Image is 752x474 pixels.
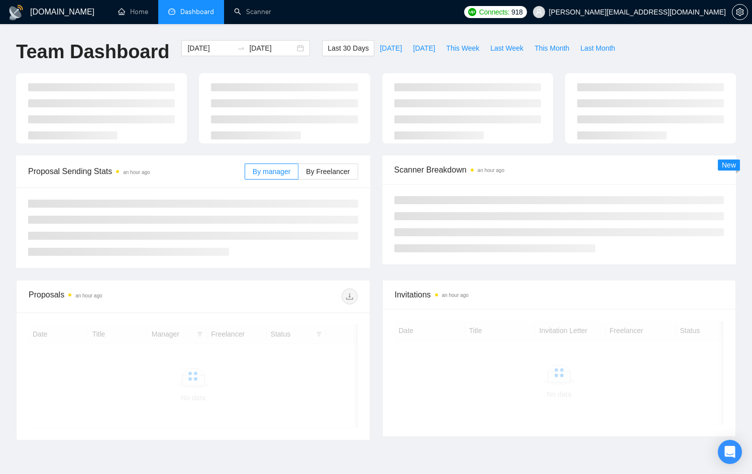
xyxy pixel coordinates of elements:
time: an hour ago [478,168,504,173]
span: This Month [534,43,569,54]
span: Last 30 Days [328,43,369,54]
img: upwork-logo.png [468,8,476,16]
span: to [237,44,245,52]
img: logo [8,5,24,21]
time: an hour ago [75,293,102,298]
button: [DATE] [407,40,441,56]
input: End date [249,43,295,54]
a: searchScanner [234,8,271,16]
span: Scanner Breakdown [394,164,724,176]
h1: Team Dashboard [16,40,169,64]
button: This Week [441,40,485,56]
button: [DATE] [374,40,407,56]
span: setting [732,8,747,16]
a: setting [732,8,748,16]
span: New [722,161,736,169]
button: Last 30 Days [322,40,374,56]
span: Last Month [580,43,615,54]
span: Last Week [490,43,523,54]
time: an hour ago [123,170,150,175]
span: [DATE] [380,43,402,54]
span: Proposal Sending Stats [28,165,245,178]
span: This Week [446,43,479,54]
span: user [535,9,543,16]
span: Connects: [479,7,509,18]
span: [DATE] [413,43,435,54]
span: By Freelancer [306,168,350,176]
input: Start date [187,43,233,54]
span: dashboard [168,8,175,15]
span: Invitations [395,288,724,301]
button: This Month [529,40,575,56]
div: Proposals [29,288,193,304]
button: Last Week [485,40,529,56]
div: Open Intercom Messenger [718,440,742,464]
time: an hour ago [442,292,469,298]
a: homeHome [118,8,148,16]
span: By manager [253,168,290,176]
span: swap-right [237,44,245,52]
button: Last Month [575,40,620,56]
button: setting [732,4,748,20]
span: 918 [511,7,522,18]
span: Dashboard [180,8,214,16]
